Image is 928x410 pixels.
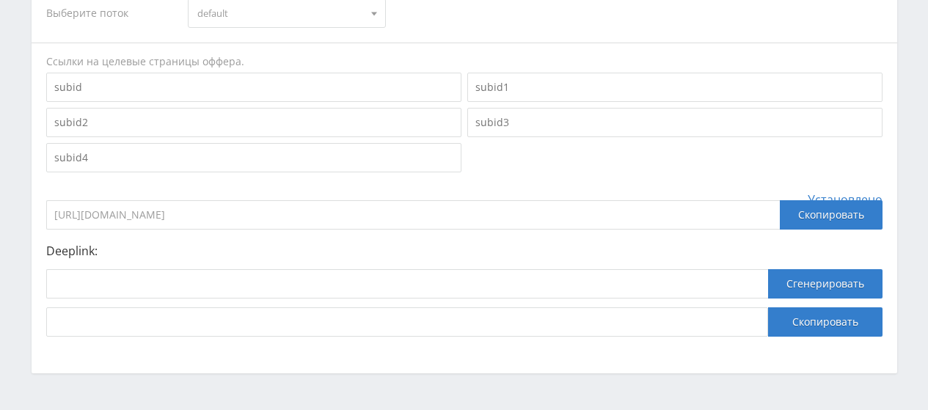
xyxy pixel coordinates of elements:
input: subid [46,73,461,102]
input: subid1 [467,73,883,102]
div: Скопировать [780,200,883,230]
input: subid2 [46,108,461,137]
span: Установлено [808,193,883,206]
button: Скопировать [768,307,883,337]
button: Сгенерировать [768,269,883,299]
input: subid3 [467,108,883,137]
input: subid4 [46,143,461,172]
p: Deeplink: [46,244,883,257]
div: Ссылки на целевые страницы оффера. [46,54,883,69]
